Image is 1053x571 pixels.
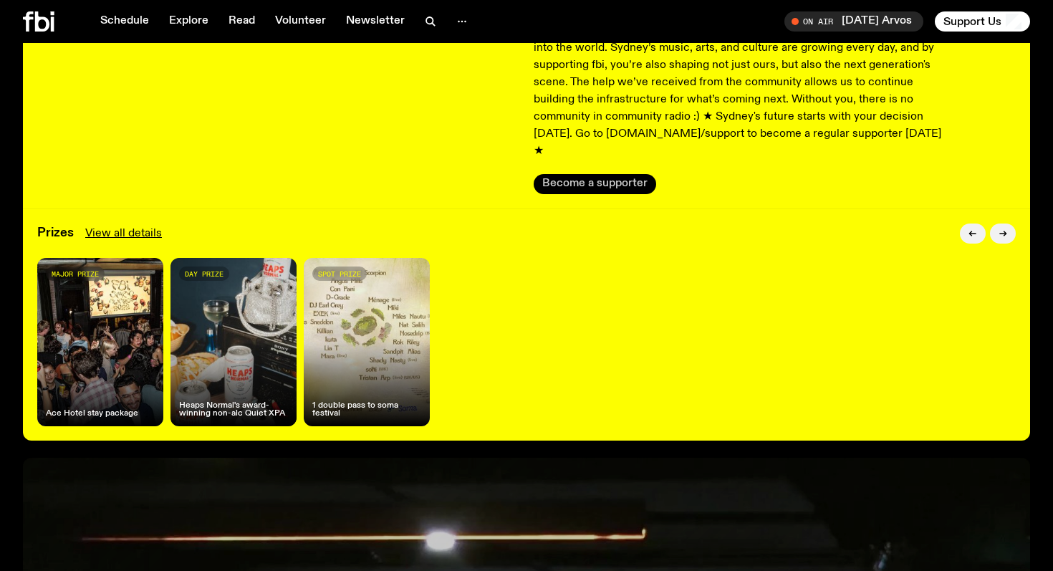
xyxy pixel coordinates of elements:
button: On Air[DATE] Arvos [784,11,923,32]
a: Read [220,11,264,32]
h4: 1 double pass to soma festival [312,402,421,418]
a: Volunteer [266,11,335,32]
h4: Ace Hotel stay package [46,410,138,418]
span: spot prize [318,270,361,278]
span: day prize [185,270,223,278]
span: Support Us [943,15,1001,28]
a: Explore [160,11,217,32]
button: Support Us [935,11,1030,32]
a: Newsletter [337,11,413,32]
h3: Prizes [37,227,74,239]
a: View all details [85,225,162,242]
a: Schedule [92,11,158,32]
h4: Heaps Normal's award-winning non-alc Quiet XPA [179,402,288,418]
span: major prize [52,270,99,278]
button: Become a supporter [534,174,656,194]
